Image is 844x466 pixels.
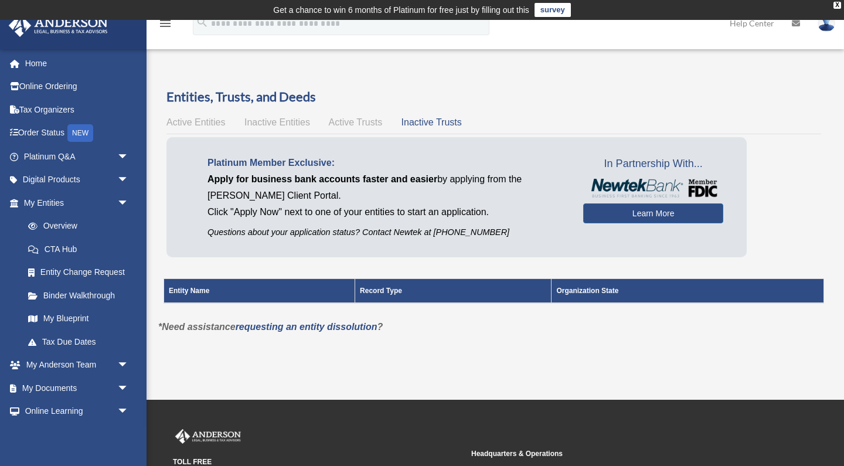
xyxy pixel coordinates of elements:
[166,117,225,127] span: Active Entities
[16,215,135,238] a: Overview
[164,279,355,304] th: Entity Name
[329,117,383,127] span: Active Trusts
[8,168,147,192] a: Digital Productsarrow_drop_down
[273,3,529,17] div: Get a chance to win 6 months of Platinum for free just by filling out this
[207,174,437,184] span: Apply for business bank accounts faster and easier
[207,171,566,204] p: by applying from the [PERSON_NAME] Client Portal.
[5,14,111,37] img: Anderson Advisors Platinum Portal
[8,121,147,145] a: Order StatusNEW
[207,155,566,171] p: Platinum Member Exclusive:
[158,322,383,332] em: *Need assistance ?
[16,261,141,284] a: Entity Change Request
[166,88,821,106] h3: Entities, Trusts, and Deeds
[158,16,172,30] i: menu
[16,284,141,307] a: Binder Walkthrough
[589,179,717,198] img: NewtekBankLogoSM.png
[552,279,824,304] th: Organization State
[471,448,761,460] small: Headquarters & Operations
[67,124,93,142] div: NEW
[117,376,141,400] span: arrow_drop_down
[117,191,141,215] span: arrow_drop_down
[173,429,243,444] img: Anderson Advisors Platinum Portal
[583,155,723,174] span: In Partnership With...
[117,353,141,377] span: arrow_drop_down
[8,75,147,98] a: Online Ordering
[355,279,552,304] th: Record Type
[8,353,147,377] a: My Anderson Teamarrow_drop_down
[8,376,147,400] a: My Documentsarrow_drop_down
[8,52,147,75] a: Home
[207,204,566,220] p: Click "Apply Now" next to one of your entities to start an application.
[535,3,571,17] a: survey
[8,145,147,168] a: Platinum Q&Aarrow_drop_down
[583,203,723,223] a: Learn More
[117,145,141,169] span: arrow_drop_down
[8,98,147,121] a: Tax Organizers
[8,191,141,215] a: My Entitiesarrow_drop_down
[244,117,310,127] span: Inactive Entities
[117,168,141,192] span: arrow_drop_down
[16,307,141,331] a: My Blueprint
[818,15,835,32] img: User Pic
[8,400,147,423] a: Online Learningarrow_drop_down
[158,21,172,30] a: menu
[117,400,141,424] span: arrow_drop_down
[833,2,841,9] div: close
[16,237,141,261] a: CTA Hub
[117,423,141,447] span: arrow_drop_down
[236,322,377,332] a: requesting an entity dissolution
[207,225,566,240] p: Questions about your application status? Contact Newtek at [PHONE_NUMBER]
[196,16,209,29] i: search
[401,117,462,127] span: Inactive Trusts
[16,330,141,353] a: Tax Due Dates
[8,423,147,446] a: Billingarrow_drop_down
